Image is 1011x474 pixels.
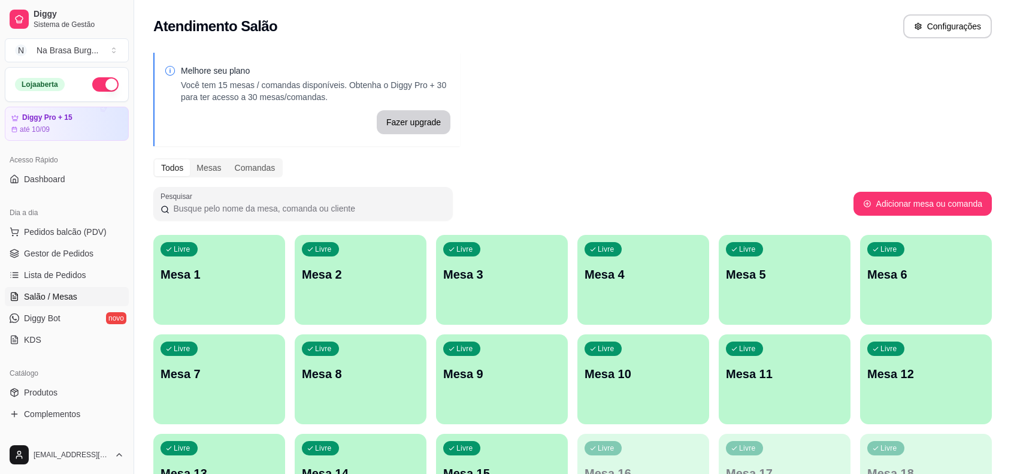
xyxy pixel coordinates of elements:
p: Livre [456,443,473,453]
button: Select a team [5,38,129,62]
span: Diggy [34,9,124,20]
p: Livre [174,244,190,254]
p: Livre [880,344,897,354]
a: Salão / Mesas [5,287,129,306]
div: Mesas [190,159,228,176]
p: Mesa 1 [161,266,278,283]
button: LivreMesa 8 [295,334,426,424]
a: Dashboard [5,170,129,189]
p: Mesa 12 [867,366,985,382]
button: LivreMesa 3 [436,235,568,325]
div: Comandas [228,159,282,176]
p: Mesa 9 [443,366,561,382]
button: LivreMesa 4 [577,235,709,325]
div: Todos [155,159,190,176]
h2: Atendimento Salão [153,17,277,36]
p: Mesa 11 [726,366,843,382]
p: Mesa 3 [443,266,561,283]
p: Livre [315,344,332,354]
button: LivreMesa 6 [860,235,992,325]
p: Melhore seu plano [181,65,450,77]
button: LivreMesa 7 [153,334,285,424]
p: Livre [739,443,756,453]
span: Sistema de Gestão [34,20,124,29]
p: Livre [456,344,473,354]
span: Complementos [24,408,80,420]
p: Livre [739,244,756,254]
a: Complementos [5,404,129,424]
span: Salão / Mesas [24,291,77,303]
div: Acesso Rápido [5,150,129,170]
div: Dia a dia [5,203,129,222]
a: Produtos [5,383,129,402]
button: LivreMesa 10 [577,334,709,424]
span: Lista de Pedidos [24,269,86,281]
p: Mesa 5 [726,266,843,283]
article: até 10/09 [20,125,50,134]
button: LivreMesa 9 [436,334,568,424]
p: Livre [598,344,615,354]
label: Pesquisar [161,191,196,201]
p: Mesa 6 [867,266,985,283]
a: Gestor de Pedidos [5,244,129,263]
button: Configurações [903,14,992,38]
p: Livre [174,344,190,354]
button: Fazer upgrade [377,110,450,134]
span: [EMAIL_ADDRESS][DOMAIN_NAME] [34,450,110,460]
p: Livre [456,244,473,254]
span: Pedidos balcão (PDV) [24,226,107,238]
button: LivreMesa 5 [719,235,850,325]
span: Diggy Bot [24,312,60,324]
p: Mesa 8 [302,366,419,382]
div: Loja aberta [15,78,65,91]
p: Livre [880,443,897,453]
p: Livre [315,443,332,453]
button: Alterar Status [92,77,119,92]
a: KDS [5,330,129,349]
div: Catálogo [5,364,129,383]
p: Livre [598,244,615,254]
article: Diggy Pro + 15 [22,113,72,122]
p: Mesa 10 [585,366,702,382]
button: LivreMesa 2 [295,235,426,325]
button: Adicionar mesa ou comanda [853,192,992,216]
p: Mesa 4 [585,266,702,283]
a: Diggy Pro + 15até 10/09 [5,107,129,141]
p: Livre [598,443,615,453]
p: Livre [880,244,897,254]
span: N [15,44,27,56]
a: Lista de Pedidos [5,265,129,285]
a: Diggy Botnovo [5,309,129,328]
p: Livre [174,443,190,453]
p: Mesa 7 [161,366,278,382]
button: LivreMesa 12 [860,334,992,424]
p: Mesa 2 [302,266,419,283]
div: Na Brasa Burg ... [37,44,99,56]
p: Livre [739,344,756,354]
button: [EMAIL_ADDRESS][DOMAIN_NAME] [5,440,129,469]
button: LivreMesa 11 [719,334,850,424]
span: Dashboard [24,173,65,185]
span: KDS [24,334,41,346]
button: LivreMesa 1 [153,235,285,325]
input: Pesquisar [169,203,446,215]
span: Gestor de Pedidos [24,247,93,259]
button: Pedidos balcão (PDV) [5,222,129,241]
span: Produtos [24,387,57,398]
p: Você tem 15 mesas / comandas disponíveis. Obtenha o Diggy Pro + 30 para ter acesso a 30 mesas/com... [181,79,450,103]
a: DiggySistema de Gestão [5,5,129,34]
p: Livre [315,244,332,254]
